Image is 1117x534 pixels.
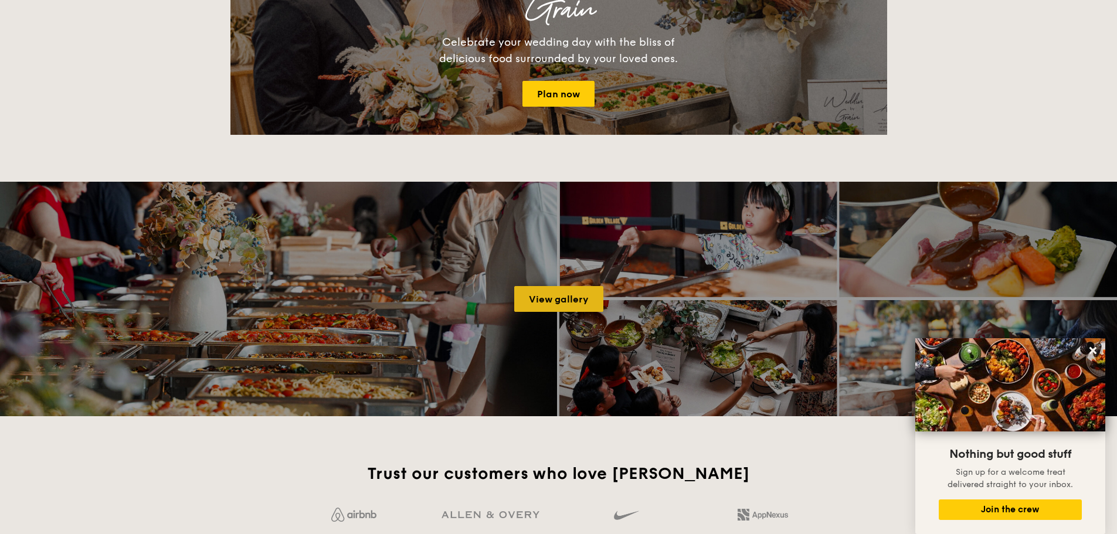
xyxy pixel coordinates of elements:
[331,508,376,522] img: Jf4Dw0UUCKFd4aYAAAAASUVORK5CYII=
[915,338,1105,431] img: DSC07876-Edit02-Large.jpeg
[1084,341,1102,360] button: Close
[614,505,639,525] img: gdlseuq06himwAAAABJRU5ErkJggg==
[442,511,539,519] img: GRg3jHAAAAABJRU5ErkJggg==
[738,509,788,521] img: 2L6uqdT+6BmeAFDfWP11wfMG223fXktMZIL+i+lTG25h0NjUBKOYhdW2Kn6T+C0Q7bASH2i+1JIsIulPLIv5Ss6l0e291fRVW...
[949,447,1071,461] span: Nothing but good stuff
[291,463,826,484] h2: Trust our customers who love [PERSON_NAME]
[427,34,691,67] div: Celebrate your wedding day with the bliss of delicious food surrounded by your loved ones.
[514,286,603,312] a: View gallery
[948,467,1073,489] span: Sign up for a welcome treat delivered straight to your inbox.
[522,81,595,107] a: Plan now
[939,499,1082,520] button: Join the crew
